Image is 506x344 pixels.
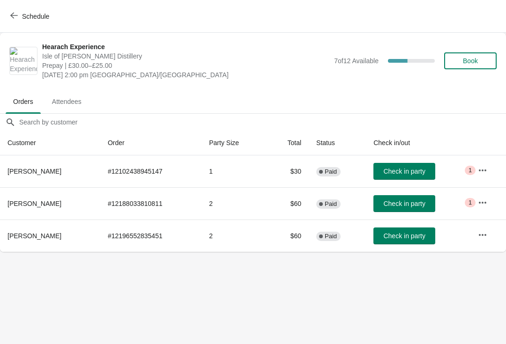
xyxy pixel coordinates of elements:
span: Book [463,57,478,65]
span: Hearach Experience [42,42,329,51]
td: 2 [201,187,267,220]
td: 2 [201,220,267,252]
span: [PERSON_NAME] [7,200,61,207]
td: $30 [267,155,309,187]
td: $60 [267,187,309,220]
th: Party Size [201,131,267,155]
input: Search by customer [19,114,506,131]
button: Check in party [373,227,435,244]
span: 1 [469,167,472,174]
span: Check in party [383,168,425,175]
span: Check in party [383,200,425,207]
th: Check in/out [366,131,470,155]
button: Schedule [5,8,57,25]
span: [PERSON_NAME] [7,232,61,240]
span: Paid [325,200,337,208]
span: Paid [325,233,337,240]
button: Check in party [373,163,435,180]
td: # 12196552835451 [100,220,201,252]
td: # 12102438945147 [100,155,201,187]
span: [PERSON_NAME] [7,168,61,175]
span: 1 [469,199,472,206]
td: # 12188033810811 [100,187,201,220]
th: Order [100,131,201,155]
span: Attendees [45,93,89,110]
th: Total [267,131,309,155]
span: Schedule [22,13,49,20]
img: Hearach Experience [10,47,37,74]
th: Status [309,131,366,155]
span: [DATE] 2:00 pm [GEOGRAPHIC_DATA]/[GEOGRAPHIC_DATA] [42,70,329,80]
span: Paid [325,168,337,176]
td: 1 [201,155,267,187]
span: Isle of [PERSON_NAME] Distillery [42,51,329,61]
span: Check in party [383,232,425,240]
button: Book [444,52,497,69]
td: $60 [267,220,309,252]
span: Orders [6,93,41,110]
span: Prepay | £30.00–£25.00 [42,61,329,70]
button: Check in party [373,195,435,212]
span: 7 of 12 Available [334,57,379,65]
